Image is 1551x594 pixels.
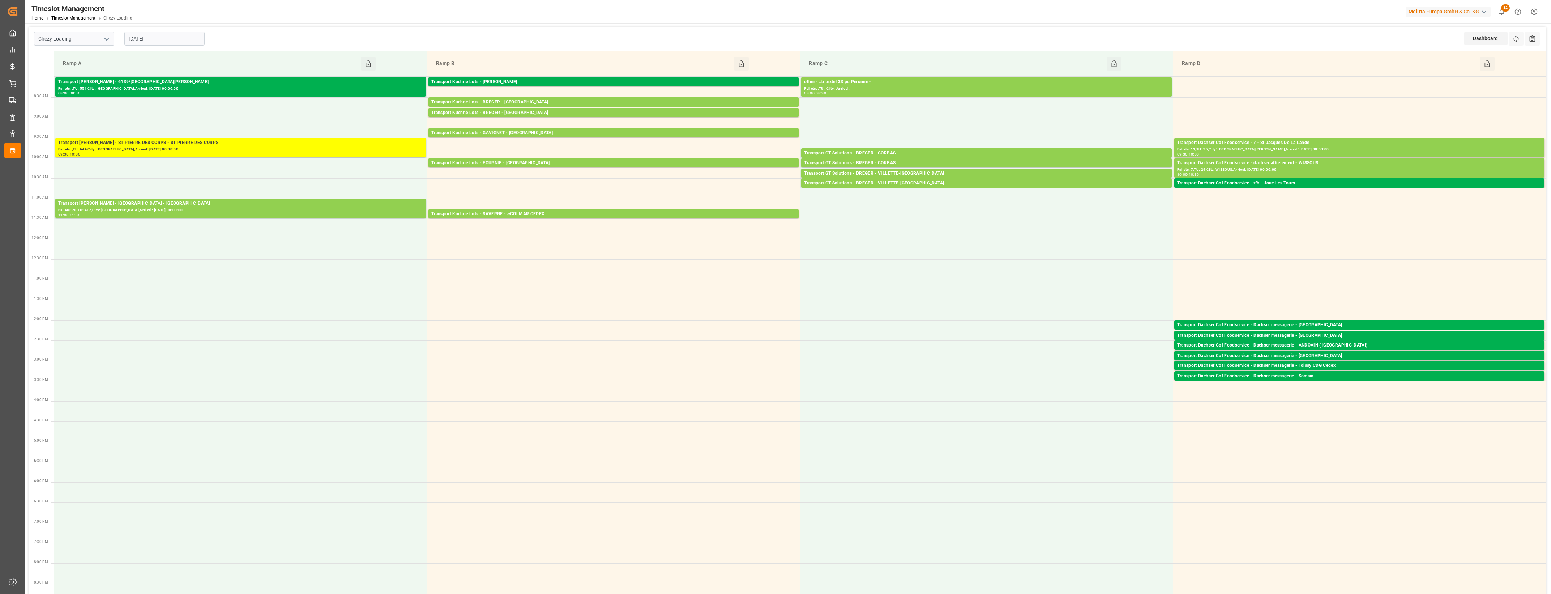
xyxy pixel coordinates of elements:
div: - [1187,173,1188,176]
div: Pallets: ,TU: 84,City: CARQUEFOU,Arrival: [DATE] 00:00:00 [431,86,796,92]
div: Pallets: ,TU: 56,City: [GEOGRAPHIC_DATA],Arrival: [DATE] 00:00:00 [431,167,796,173]
div: Pallets: 4,TU: 28,City: Joue Les Tours,Arrival: [DATE] 00:00:00 [1177,187,1542,193]
div: Pallets: ,TU: 60,City: Toissy CDG Cedex,Arrival: [DATE] 00:00:00 [1177,369,1542,376]
div: Transport GT Solutions - BREGER - VILLETTE-[GEOGRAPHIC_DATA] [804,180,1168,187]
div: Transport [PERSON_NAME] - [GEOGRAPHIC_DATA] - [GEOGRAPHIC_DATA] [58,200,423,207]
span: 11:30 AM [31,216,48,220]
span: 7:00 PM [34,519,48,523]
div: Transport Kuehne Lots - BREGER - [GEOGRAPHIC_DATA] [431,109,796,116]
span: 8:00 PM [34,560,48,564]
div: 11:00 [58,213,69,217]
div: Pallets: 2,TU: 64,City: [GEOGRAPHIC_DATA],Arrival: [DATE] 00:00:00 [1177,380,1542,386]
div: Transport Kuehne Lots - FOURNIE - [GEOGRAPHIC_DATA] [431,160,796,167]
div: 08:00 [804,92,815,95]
div: Pallets: ,TU: 112,City: [GEOGRAPHIC_DATA],Arrival: [DATE] 00:00:00 [804,187,1168,193]
div: 09:30 [58,153,69,156]
div: 08:00 [58,92,69,95]
div: Transport Kuehne Lots - GAVIGNET - [GEOGRAPHIC_DATA] [431,130,796,137]
div: Transport GT Solutions - BREGER - CORBAS [804,160,1168,167]
div: Pallets: 10,TU: 1009,City: [GEOGRAPHIC_DATA],Arrival: [DATE] 00:00:00 [431,137,796,143]
div: Transport GT Solutions - BREGER - VILLETTE-[GEOGRAPHIC_DATA] [804,170,1168,177]
div: Transport Dachser Cof Foodservice - Dachser messagerie - [GEOGRAPHIC_DATA] [1177,332,1542,339]
div: 09:30 [1177,153,1188,156]
span: 12:00 PM [31,236,48,240]
span: 1:30 PM [34,297,48,301]
span: 9:30 AM [34,135,48,139]
div: Transport Dachser Cof Foodservice - ? - St Jacques De La Lande [1177,139,1542,147]
div: Pallets: 20,TU: 412,City: [GEOGRAPHIC_DATA],Arrival: [DATE] 00:00:00 [58,207,423,213]
button: Melitta Europa GmbH & Co. KG [1406,5,1494,18]
span: 5:00 PM [34,438,48,442]
div: Pallets: 1,TU: 27,City: [GEOGRAPHIC_DATA],Arrival: [DATE] 00:00:00 [1177,360,1542,366]
div: Transport Dachser Cof Foodservice - Dachser messagerie - [GEOGRAPHIC_DATA] [1177,352,1542,360]
span: 4:30 PM [34,418,48,422]
div: Pallets: 11,TU: 35,City: [GEOGRAPHIC_DATA][PERSON_NAME],Arrival: [DATE] 00:00:00 [1177,147,1542,153]
div: Transport Kuehne Lots - BREGER - [GEOGRAPHIC_DATA] [431,99,796,106]
div: - [69,213,70,217]
span: 4:00 PM [34,398,48,402]
div: Ramp D [1179,57,1480,71]
span: 6:00 PM [34,479,48,483]
div: Transport [PERSON_NAME] - 6139/[GEOGRAPHIC_DATA][PERSON_NAME] [58,79,423,86]
div: Transport Dachser Cof Foodservice - Dachser messagerie - ANDOAIN ( [GEOGRAPHIC_DATA]) [1177,342,1542,349]
div: Transport Dachser Cof Foodservice - Dachser messagerie - Toissy CDG Cedex [1177,362,1542,369]
div: Pallets: ,TU: 551,City: [GEOGRAPHIC_DATA],Arrival: [DATE] 00:00:00 [58,86,423,92]
div: Timeslot Management [31,3,132,14]
span: 10:30 AM [31,175,48,179]
button: open menu [101,33,112,44]
button: Help Center [1510,4,1526,20]
div: Pallets: ,TU: ,City: ,Arrival: [804,86,1168,92]
div: Transport Dachser Cof Foodservice - Dachser messagerie - Somain [1177,373,1542,380]
span: 3:30 PM [34,378,48,382]
div: 10:00 [1177,173,1188,176]
div: - [1187,153,1188,156]
div: Ramp B [433,57,734,71]
div: - [69,92,70,95]
a: Timeslot Management [51,16,95,21]
div: 08:30 [70,92,80,95]
div: 10:00 [70,153,80,156]
div: Melitta Europa GmbH & Co. KG [1406,7,1491,17]
div: Ramp A [60,57,361,71]
div: Transport Kuehne Lots - [PERSON_NAME] [431,79,796,86]
span: 11:00 AM [31,195,48,199]
span: 1:00 PM [34,276,48,280]
div: 10:00 [1189,153,1199,156]
div: Transport Kuehne Lots - SAVERNE - ~COLMAR CEDEX [431,211,796,218]
input: Type to search/select [34,32,114,46]
div: Pallets: 1,TU: 10,City: [GEOGRAPHIC_DATA],Arrival: [DATE] 00:00:00 [1177,329,1542,335]
div: Pallets: 2,TU: ,City: [GEOGRAPHIC_DATA],Arrival: [DATE] 00:00:00 [431,106,796,112]
div: Transport Dachser Cof Foodservice - dachser affretement - WISSOUS [1177,160,1542,167]
div: Pallets: 7,TU: 24,City: WISSOUS,Arrival: [DATE] 00:00:00 [1177,167,1542,173]
div: - [815,92,816,95]
span: 7:30 PM [34,540,48,544]
div: 10:30 [1189,173,1199,176]
div: Pallets: ,TU: 144,City: [GEOGRAPHIC_DATA],Arrival: [DATE] 00:00:00 [1177,339,1542,345]
div: Transport Dachser Cof Foodservice - Dachser messagerie - [GEOGRAPHIC_DATA] [1177,322,1542,329]
span: 3:00 PM [34,357,48,361]
div: Transport Dachser Cof Foodservice - tfb - Joue Les Tours [1177,180,1542,187]
div: Transport [PERSON_NAME] - ST PIERRE DES CORPS - ST PIERRE DES CORPS [58,139,423,147]
span: 32 [1501,4,1510,12]
div: Dashboard [1464,32,1508,45]
span: 8:30 PM [34,580,48,584]
div: 11:30 [70,213,80,217]
div: Pallets: ,TU: 144,City: [GEOGRAPHIC_DATA],Arrival: [DATE] 00:00:00 [804,177,1168,183]
span: 5:30 PM [34,459,48,463]
span: 8:30 AM [34,94,48,98]
div: Pallets: ,TU: 644,City: [GEOGRAPHIC_DATA],Arrival: [DATE] 00:00:00 [58,147,423,153]
span: 10:00 AM [31,155,48,159]
div: Pallets: ,TU: 74,City: [GEOGRAPHIC_DATA] ( [GEOGRAPHIC_DATA]),Arrival: [DATE] 00:00:00 [1177,349,1542,355]
div: other - ab textel 33 pu Peronne - [804,79,1168,86]
span: 12:30 PM [31,256,48,260]
div: 08:30 [816,92,826,95]
span: 6:30 PM [34,499,48,503]
div: Transport GT Solutions - BREGER - CORBAS [804,150,1168,157]
div: - [69,153,70,156]
div: Pallets: 6,TU: 311,City: ~COLMAR CEDEX,Arrival: [DATE] 00:00:00 [431,218,796,224]
div: Pallets: 5,TU: 32,City: [GEOGRAPHIC_DATA],Arrival: [DATE] 00:00:00 [804,157,1168,163]
div: Ramp C [806,57,1107,71]
span: 2:30 PM [34,337,48,341]
div: Pallets: 2,TU: 52,City: [GEOGRAPHIC_DATA],Arrival: [DATE] 00:00:00 [804,167,1168,173]
span: 2:00 PM [34,317,48,321]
